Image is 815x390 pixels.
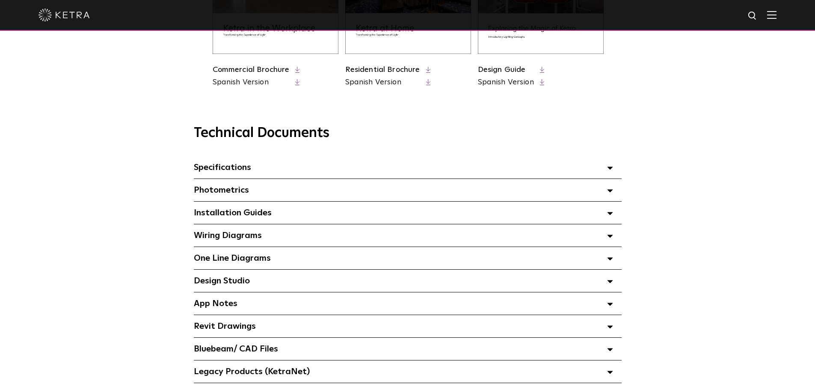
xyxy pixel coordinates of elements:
img: Hamburger%20Nav.svg [767,11,776,19]
img: search icon [747,11,758,21]
span: Revit Drawings [194,322,256,330]
a: Residential Brochure [345,66,420,74]
span: Wiring Diagrams [194,231,262,240]
a: Spanish Version [345,77,420,88]
span: Legacy Products (KetraNet) [194,367,310,376]
span: One Line Diagrams [194,254,271,262]
h3: Technical Documents [194,125,622,141]
a: Spanish Version [478,77,534,88]
span: Design Studio [194,277,250,285]
span: Installation Guides [194,208,272,217]
a: Commercial Brochure [213,66,290,74]
span: App Notes [194,299,237,308]
span: Bluebeam/ CAD Files [194,345,278,353]
a: Spanish Version [213,77,290,88]
span: Photometrics [194,186,249,194]
span: Specifications [194,163,251,172]
a: Design Guide [478,66,526,74]
img: ketra-logo-2019-white [39,9,90,21]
